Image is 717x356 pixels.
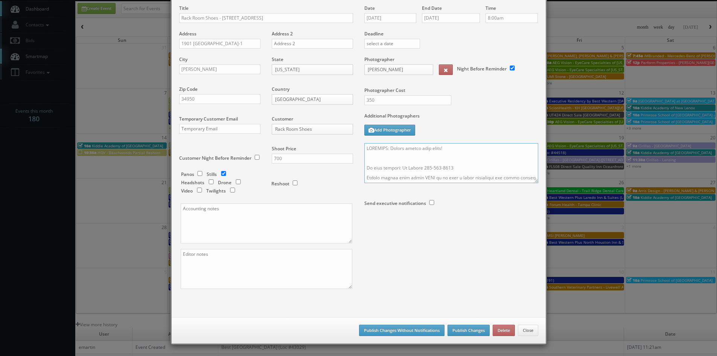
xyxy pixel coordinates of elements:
label: End Date [422,5,442,11]
button: Publish Changes [448,325,490,336]
label: Reshoot [271,180,289,187]
input: Zip Code [179,94,260,104]
input: Address [179,39,260,49]
a: [GEOGRAPHIC_DATA] [272,94,353,105]
span: [PERSON_NAME] [368,65,423,75]
label: Address [179,31,196,37]
input: Photographer Cost [364,95,451,105]
button: Add Photographer [364,125,415,136]
button: Close [518,325,538,336]
label: Date [364,5,375,11]
label: Shoot Price [272,145,296,152]
label: Panos [181,171,194,177]
label: Customer Night Before Reminder [179,155,251,161]
label: State [272,56,283,63]
label: Send executive notifications [364,200,426,206]
input: Shoot Price [272,154,353,163]
label: Stills [207,171,217,177]
label: Drone [218,179,231,186]
input: select a date [364,39,420,49]
label: Photographer [364,56,394,63]
label: Country [272,86,289,92]
label: City [179,56,187,63]
input: Title [179,13,353,23]
input: Temporary Email [179,124,260,134]
span: [GEOGRAPHIC_DATA] [275,95,343,104]
span: [US_STATE] [275,65,343,75]
label: Time [486,5,496,11]
label: Headshots [181,179,204,186]
label: Title [179,5,189,11]
label: Zip Code [179,86,198,92]
label: Customer [272,116,293,122]
input: Select a date [364,13,417,23]
label: Video [181,188,193,194]
span: Rack Room Shoes [275,124,343,134]
a: Rack Room Shoes [272,124,353,134]
input: Address 2 [272,39,353,49]
label: Photographer Cost [359,87,544,93]
button: Delete [493,325,515,336]
label: Night Before Reminder [457,66,507,72]
label: Address 2 [272,31,293,37]
input: Select a date [422,13,480,23]
a: [PERSON_NAME] [364,64,433,75]
button: Publish Changes Without Notifications [359,325,445,336]
label: Twilights [206,188,226,194]
label: Deadline [359,31,544,37]
input: City [179,64,260,74]
label: Additional Photographers [364,113,538,123]
label: Temporary Customer Email [179,116,238,122]
a: [US_STATE] [272,64,353,75]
